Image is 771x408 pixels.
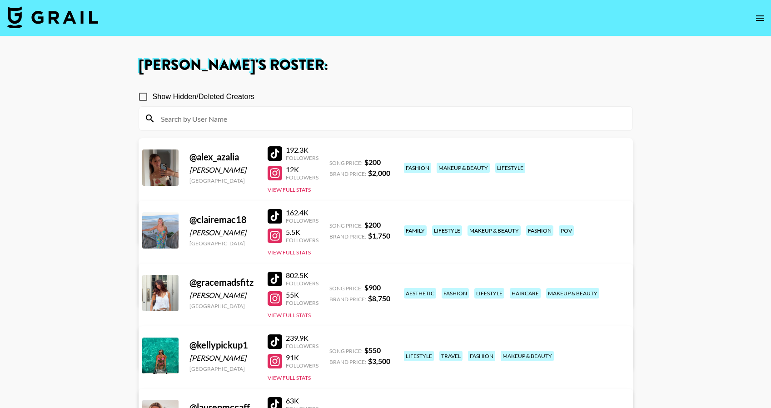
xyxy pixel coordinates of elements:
div: lifestyle [432,225,462,236]
img: Grail Talent [7,6,98,28]
div: 239.9K [286,333,318,343]
div: Followers [286,154,318,161]
button: View Full Stats [268,186,311,193]
div: lifestyle [495,163,525,173]
strong: $ 900 [364,283,381,292]
div: Followers [286,280,318,287]
div: 192.3K [286,145,318,154]
div: [PERSON_NAME] [189,228,257,237]
div: [PERSON_NAME] [189,353,257,363]
div: haircare [510,288,541,299]
div: 63K [286,396,318,405]
div: fashion [442,288,469,299]
div: Followers [286,299,318,306]
div: makeup & beauty [468,225,521,236]
div: fashion [404,163,431,173]
span: Song Price: [329,285,363,292]
div: @ gracemadsfitz [189,277,257,288]
button: View Full Stats [268,249,311,256]
div: fashion [526,225,553,236]
div: [GEOGRAPHIC_DATA] [189,303,257,309]
div: 91K [286,353,318,362]
h1: [PERSON_NAME] 's Roster: [139,58,633,73]
div: makeup & beauty [546,288,599,299]
div: [PERSON_NAME] [189,165,257,174]
div: Followers [286,217,318,224]
div: Followers [286,362,318,369]
strong: $ 3,500 [368,357,390,365]
span: Brand Price: [329,233,366,240]
span: Song Price: [329,159,363,166]
div: [GEOGRAPHIC_DATA] [189,177,257,184]
button: View Full Stats [268,312,311,318]
div: @ clairemac18 [189,214,257,225]
div: [GEOGRAPHIC_DATA] [189,365,257,372]
div: @ kellypickup1 [189,339,257,351]
strong: $ 8,750 [368,294,390,303]
strong: $ 200 [364,158,381,166]
div: 55K [286,290,318,299]
span: Song Price: [329,222,363,229]
span: Brand Price: [329,358,366,365]
div: Followers [286,343,318,349]
strong: $ 550 [364,346,381,354]
div: aesthetic [404,288,436,299]
div: travel [439,351,463,361]
div: 162.4K [286,208,318,217]
div: fashion [468,351,495,361]
span: Brand Price: [329,296,366,303]
strong: $ 1,750 [368,231,390,240]
div: @ alex_azalia [189,151,257,163]
strong: $ 200 [364,220,381,229]
div: lifestyle [474,288,504,299]
strong: $ 2,000 [368,169,390,177]
span: Brand Price: [329,170,366,177]
button: open drawer [751,9,769,27]
input: Search by User Name [155,111,627,126]
span: Show Hidden/Deleted Creators [153,91,255,102]
div: 12K [286,165,318,174]
div: family [404,225,427,236]
div: 5.5K [286,228,318,237]
div: lifestyle [404,351,434,361]
span: Song Price: [329,348,363,354]
div: [GEOGRAPHIC_DATA] [189,240,257,247]
div: 802.5K [286,271,318,280]
div: makeup & beauty [437,163,490,173]
div: Followers [286,237,318,244]
button: View Full Stats [268,374,311,381]
div: pov [559,225,574,236]
div: [PERSON_NAME] [189,291,257,300]
div: Followers [286,174,318,181]
div: makeup & beauty [501,351,554,361]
